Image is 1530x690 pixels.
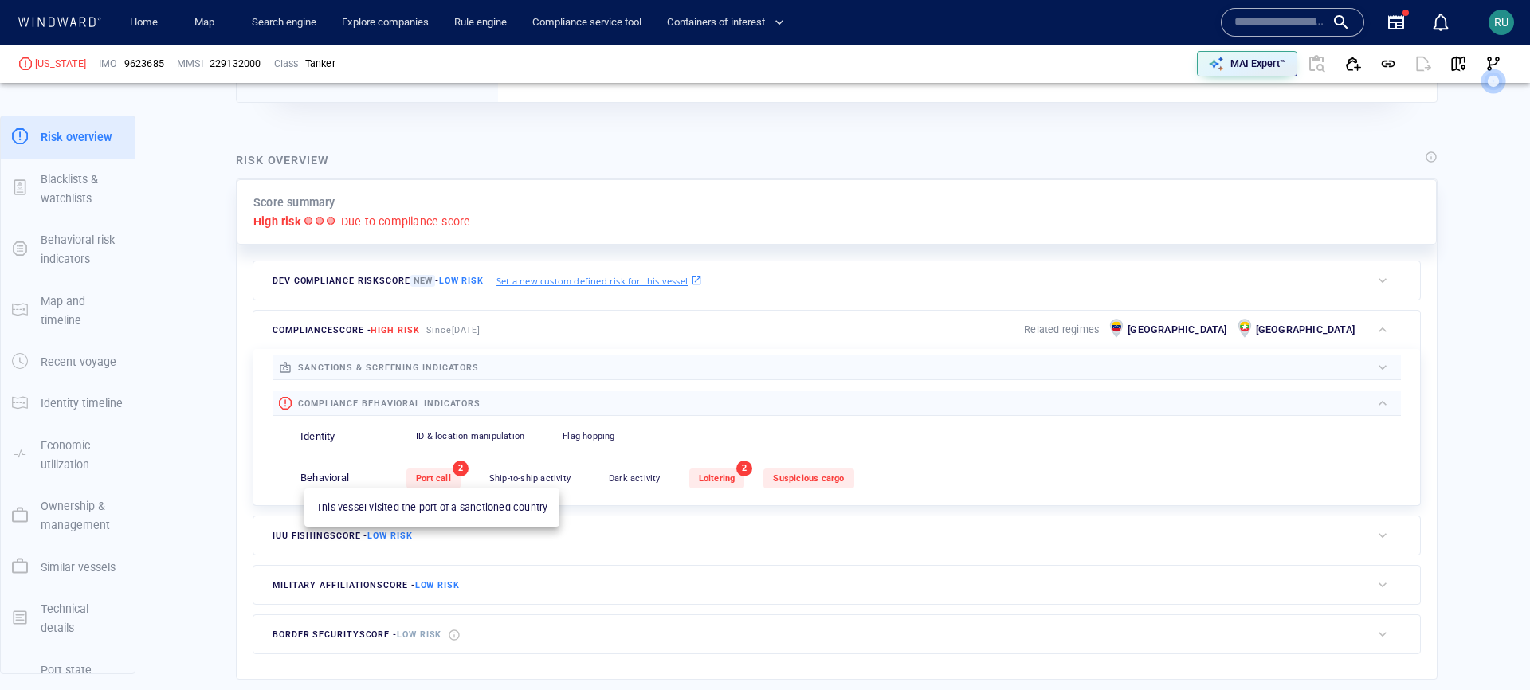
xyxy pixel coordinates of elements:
[1128,323,1226,337] p: [GEOGRAPHIC_DATA]
[41,558,116,577] p: Similar vessels
[300,429,335,445] p: Identity
[453,461,469,476] span: 2
[397,629,441,640] span: Low risk
[274,57,299,71] p: Class
[1024,323,1099,337] p: Related regimes
[448,9,513,37] a: Rule engine
[415,580,460,590] span: Low risk
[41,127,112,147] p: Risk overview
[124,57,164,71] span: 9623685
[341,212,471,231] p: Due to compliance score
[99,57,118,71] p: IMO
[245,9,323,37] a: Search engine
[188,9,226,37] a: Map
[1494,16,1508,29] span: RU
[416,473,451,484] span: Port call
[367,531,412,541] span: Low risk
[699,473,736,484] span: Loitering
[371,325,419,335] span: High risk
[496,274,688,288] p: Set a new custom defined risk for this vessel
[253,193,335,212] p: Score summary
[489,473,571,484] span: Ship-to-ship activity
[273,275,484,287] span: Dev Compliance risk score -
[273,325,420,335] span: compliance score -
[1431,13,1450,32] div: Notification center
[253,212,301,231] p: High risk
[563,431,614,441] span: Flag hopping
[273,580,460,590] span: military affiliation score -
[35,57,86,71] div: [US_STATE]
[19,57,32,70] div: High risk
[298,363,479,373] span: sanctions & screening indicators
[773,473,844,484] span: Suspicious cargo
[736,461,752,476] span: 2
[236,151,329,170] div: Risk overview
[1441,46,1476,81] button: View on map
[416,431,524,441] span: ID & location manipulation
[298,398,481,409] span: compliance behavioral indicators
[667,14,784,32] span: Containers of interest
[41,170,124,209] p: Blacklists & watchlists
[335,9,435,37] a: Explore companies
[410,275,435,287] span: New
[305,57,335,71] div: Tanker
[35,57,86,71] span: TEXAS
[1336,46,1371,81] button: Add to vessel list
[41,436,124,475] p: Economic utilization
[1462,618,1518,678] iframe: Chat
[177,57,203,71] p: MMSI
[426,325,481,335] span: Since [DATE]
[41,599,124,638] p: Technical details
[273,629,441,640] span: border security score -
[41,352,116,371] p: Recent voyage
[609,473,661,484] span: Dark activity
[273,531,413,541] span: IUU Fishing score -
[1476,46,1511,81] button: Visual Link Analysis
[300,471,349,486] p: Behavioral
[41,496,124,535] p: Ownership & management
[1256,323,1355,337] p: [GEOGRAPHIC_DATA]
[41,394,123,413] p: Identity timeline
[1230,57,1286,71] p: MAI Expert™
[41,230,124,269] p: Behavioral risk indicators
[1371,46,1406,81] button: Get link
[439,276,484,286] span: Low risk
[124,9,164,37] a: Home
[526,9,648,37] a: Compliance service tool
[41,292,124,331] p: Map and timeline
[210,57,261,71] div: 229132000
